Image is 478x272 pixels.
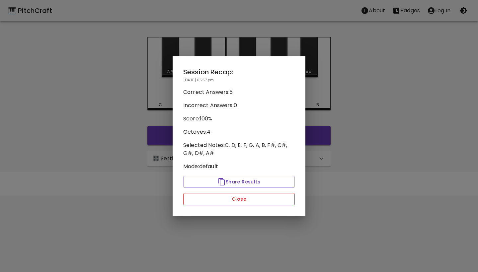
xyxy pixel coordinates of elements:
p: Correct Answers: 5 [183,88,295,96]
button: Share Results [183,176,295,188]
p: Selected Notes: C, D, E, F, G, A, B, F#, C#, G#, D#, A# [183,141,295,157]
h2: Session Recap: [183,67,295,77]
p: Incorrect Answers: 0 [183,102,295,109]
p: Score: 100 % [183,115,295,123]
p: Mode: default [183,163,295,170]
button: Close [183,193,295,205]
p: [DATE] 05:57 pm [183,77,295,83]
p: Octaves: 4 [183,128,295,136]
